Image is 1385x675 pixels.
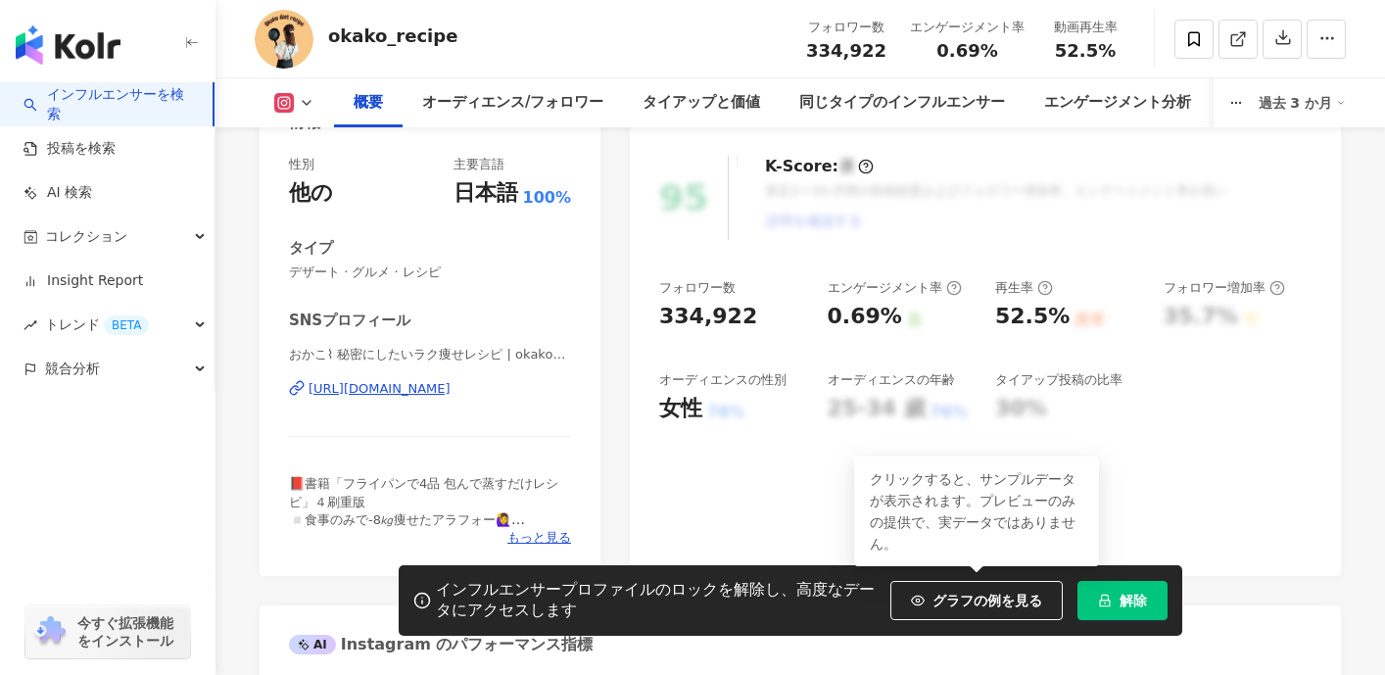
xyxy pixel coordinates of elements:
[289,238,333,259] div: タイプ
[507,529,571,547] span: もっと見る
[24,85,197,123] a: searchインフルエンサーを検索
[289,311,410,331] div: SNSプロフィール
[806,18,886,37] div: フォロワー数
[910,18,1025,37] div: エンゲージメント率
[659,302,757,332] div: 334,922
[16,25,120,65] img: logo
[659,371,787,389] div: オーディエンスの性別
[24,139,116,159] a: 投稿を検索
[799,91,1005,115] div: 同じタイプのインフルエンサー
[936,41,997,61] span: 0.69%
[523,187,571,209] span: 100%
[854,457,1099,566] div: クリックすると、サンプルデータが表示されます。プレビューのみの提供で、実データではありません。
[354,91,383,115] div: 概要
[289,156,314,173] div: 性別
[1120,593,1147,608] span: 解除
[77,614,184,650] span: 今すぐ拡張機能をインストール
[765,156,874,177] div: K-Score :
[659,394,702,424] div: 女性
[436,580,881,621] div: インフルエンサープロファイルのロックを解除し、高度なデータにアクセスします
[995,371,1122,389] div: タイアップ投稿の比率
[289,476,570,634] span: 📕書籍「フライパンで4品 包んで蒸すだけレシピ」４刷重版 ◽️食事のみで-8𝘬𝘨痩せたアラフォー🙋‍♀️ ◽️痩せ体質を作るカギは腸内環境 ◽️「運動が苦手･･･だけど痩せたい」を叶える✨ ⁡ ...
[289,178,333,209] div: 他の
[24,271,143,291] a: Insight Report
[828,279,962,297] div: エンゲージメント率
[1164,279,1285,297] div: フォロワー増加率
[24,183,92,203] a: AI 検索
[45,215,127,259] span: コレクション
[289,635,336,654] div: AI
[422,91,603,115] div: オーディエンス/フォロワー
[1077,581,1168,620] button: 解除
[659,279,736,297] div: フォロワー数
[45,347,100,391] span: 競合分析
[24,318,37,332] span: rise
[289,346,571,363] span: おかこ⌇ 秘密にしたいラク痩せレシピ | okako_recipe
[1048,18,1122,37] div: 動画再生率
[454,178,518,209] div: 日本語
[643,91,760,115] div: タイアップと価値
[309,380,451,398] div: [URL][DOMAIN_NAME]
[104,315,149,335] div: BETA
[45,303,149,347] span: トレンド
[1055,41,1116,61] span: 52.5%
[255,10,313,69] img: KOL Avatar
[1098,594,1112,607] span: lock
[454,156,504,173] div: 主要言語
[1259,87,1347,119] div: 過去 3 か月
[828,302,902,332] div: 0.69%
[289,380,571,398] a: [URL][DOMAIN_NAME]
[995,279,1053,297] div: 再生率
[995,302,1070,332] div: 52.5%
[25,605,190,658] a: chrome extension今すぐ拡張機能をインストール
[806,40,886,61] span: 334,922
[1044,91,1191,115] div: エンゲージメント分析
[828,371,955,389] div: オーディエンスの年齢
[932,593,1042,608] span: グラフの例を見る
[890,581,1063,620] button: グラフの例を見る
[328,24,457,48] div: okako_recipe
[289,264,571,281] span: デザート · グルメ · レシピ
[289,634,593,655] div: Instagram のパフォーマンス指標
[31,616,69,648] img: chrome extension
